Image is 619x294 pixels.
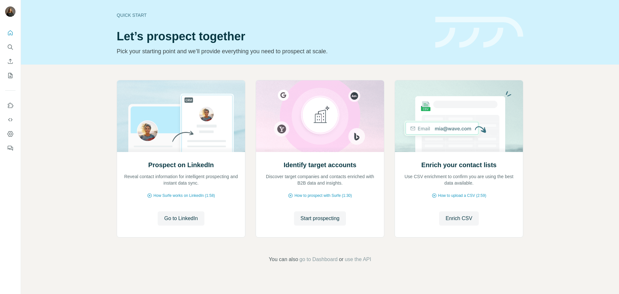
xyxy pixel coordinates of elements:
[300,215,339,222] span: Start prospecting
[256,80,384,152] img: Identify target accounts
[117,12,427,18] div: Quick start
[5,27,15,39] button: Quick start
[117,47,427,56] p: Pick your starting point and we’ll provide everything you need to prospect at scale.
[345,256,371,263] button: use the API
[164,215,198,222] span: Go to LinkedIn
[395,80,523,152] img: Enrich your contact lists
[153,193,215,198] span: How Surfe works on LinkedIn (1:58)
[117,30,427,43] h1: Let’s prospect together
[300,256,338,263] button: go to Dashboard
[5,100,15,111] button: Use Surfe on LinkedIn
[435,17,523,48] img: banner
[5,6,15,17] img: Avatar
[446,215,472,222] span: Enrich CSV
[439,211,479,226] button: Enrich CSV
[401,173,516,186] p: Use CSV enrichment to confirm you are using the best data available.
[294,193,352,198] span: How to prospect with Surfe (1:30)
[339,256,343,263] span: or
[148,160,214,169] h2: Prospect on LinkedIn
[5,114,15,126] button: Use Surfe API
[294,211,346,226] button: Start prospecting
[5,70,15,81] button: My lists
[438,193,486,198] span: How to upload a CSV (2:59)
[123,173,239,186] p: Reveal contact information for intelligent prospecting and instant data sync.
[158,211,204,226] button: Go to LinkedIn
[5,41,15,53] button: Search
[117,80,245,152] img: Prospect on LinkedIn
[421,160,496,169] h2: Enrich your contact lists
[5,56,15,67] button: Enrich CSV
[269,256,298,263] span: You can also
[284,160,357,169] h2: Identify target accounts
[262,173,378,186] p: Discover target companies and contacts enriched with B2B data and insights.
[5,142,15,154] button: Feedback
[5,128,15,140] button: Dashboard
